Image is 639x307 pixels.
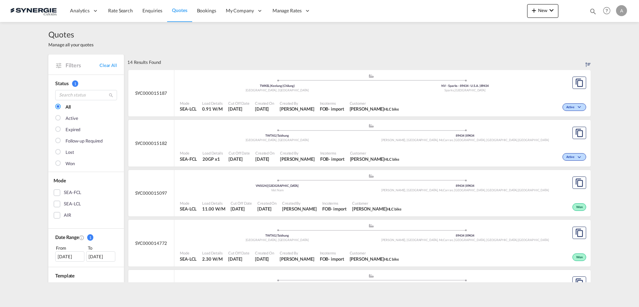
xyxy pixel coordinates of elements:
span: Mode [54,178,66,183]
span: SEA-FCL [180,156,197,162]
div: Help [601,5,616,17]
span: 1 [72,80,78,87]
span: TWTXG Taichung [265,234,289,237]
span: Incoterms [320,150,345,156]
span: 1 Oct 2025 [229,156,250,162]
span: HLC bike [384,107,399,111]
span: [GEOGRAPHIC_DATA] [518,238,549,242]
span: SEA-LCL [180,206,197,212]
div: - import [331,206,347,212]
a: Clear All [100,62,117,68]
span: [GEOGRAPHIC_DATA], [GEOGRAPHIC_DATA] [246,238,309,242]
span: Created By [280,150,315,156]
span: Mode [180,250,197,255]
span: [PERSON_NAME], [GEOGRAPHIC_DATA], McCarran, [GEOGRAPHIC_DATA], [GEOGRAPHIC_DATA] [381,238,518,242]
span: Load Details [202,101,223,106]
span: 89434 [466,134,475,137]
span: | [465,234,466,237]
div: - import [328,156,344,162]
span: VNSGN [GEOGRAPHIC_DATA] [256,184,299,187]
div: - import [328,106,344,112]
md-checkbox: SEA-LCL [54,201,119,207]
span: [PERSON_NAME], [GEOGRAPHIC_DATA], McCarran, [GEOGRAPHIC_DATA], [GEOGRAPHIC_DATA] [381,188,518,192]
span: SYC000014772 [135,240,167,246]
md-icon: Created On [79,235,84,240]
span: 2.30 W/M [202,256,222,262]
div: Lost [66,149,74,156]
div: Won [66,160,75,167]
div: Sort by: Created On [585,55,591,70]
span: | [270,84,271,88]
span: Cut Off Date [229,150,250,156]
span: [GEOGRAPHIC_DATA] [455,88,486,92]
span: 1 [87,234,93,241]
button: icon-plus 400-fgNewicon-chevron-down [527,4,558,18]
span: Cut Off Date [231,201,252,206]
span: Customer [350,250,399,255]
md-icon: assets/icons/custom/ship-fill.svg [367,224,375,227]
span: [GEOGRAPHIC_DATA], [GEOGRAPHIC_DATA] [246,88,309,92]
span: 89434 [456,134,466,137]
div: Active [66,115,78,122]
span: Hala Laalj HLC bike [350,256,399,262]
md-checkbox: AIR [54,212,119,219]
md-icon: icon-magnify [108,93,114,98]
span: , [518,138,518,142]
span: Status [55,80,68,86]
md-icon: assets/icons/custom/copyQuote.svg [575,129,583,137]
span: SYC000015182 [135,140,167,146]
span: Hala Laalj HLC bike [350,156,399,162]
input: Search status [55,90,117,100]
span: Quotes [48,29,94,40]
div: Won [572,253,586,261]
button: Copy Quote [572,227,586,239]
span: | [276,134,277,137]
span: | [276,234,277,237]
md-icon: assets/icons/custom/ship-fill.svg [367,74,375,78]
span: Incoterms [322,201,347,206]
button: Copy Quote [572,77,586,89]
button: Copy Quote [572,177,586,189]
div: SYC000014772 assets/icons/custom/ship-fill.svgassets/icons/custom/roll-o-plane.svgOriginTaichung ... [128,220,591,266]
span: Viet Nam [271,188,283,192]
span: , [518,238,518,242]
span: Customer [350,150,399,156]
md-checkbox: SEA-FCL [54,189,119,196]
span: Rosa Ho [280,106,314,112]
span: Won [576,205,584,210]
span: 11.00 W/M [202,206,225,212]
span: Sparks [444,88,454,92]
md-icon: assets/icons/custom/ship-fill.svg [367,274,375,277]
span: 26 Sep 2025 [231,206,252,212]
span: Load Details [202,150,223,156]
md-icon: assets/icons/custom/copyQuote.svg [575,179,583,187]
div: Expired [66,126,80,133]
span: Created On [255,101,274,106]
span: | [465,184,466,187]
span: 20GP x 1 [202,156,223,162]
span: Incoterms [320,101,344,106]
span: SEA-LCL [180,256,197,262]
span: Created On [255,150,275,156]
md-icon: icon-plus 400-fg [530,6,538,14]
md-icon: assets/icons/custom/ship-fill.svg [367,124,375,127]
span: [GEOGRAPHIC_DATA] [518,138,549,142]
div: Change Status Here [562,153,586,161]
span: Mode [180,101,197,106]
span: 0.91 W/M [202,106,222,112]
span: Active [566,105,576,110]
span: Hala Laalj HLC bike [352,206,402,212]
span: From To [DATE][DATE] [55,245,117,262]
div: All [66,104,71,111]
span: 89434 [480,84,489,88]
span: Won [576,255,584,260]
span: Template [55,273,74,278]
span: 1 Oct 2025 [255,156,275,162]
span: Created On [255,250,274,255]
span: Bookings [197,8,216,13]
div: FOB import [320,106,344,112]
div: Follow-up Required [66,138,103,145]
span: Hala Laalj HLC bike [350,106,399,112]
span: Help [601,5,613,16]
md-icon: assets/icons/custom/copyQuote.svg [575,79,583,87]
